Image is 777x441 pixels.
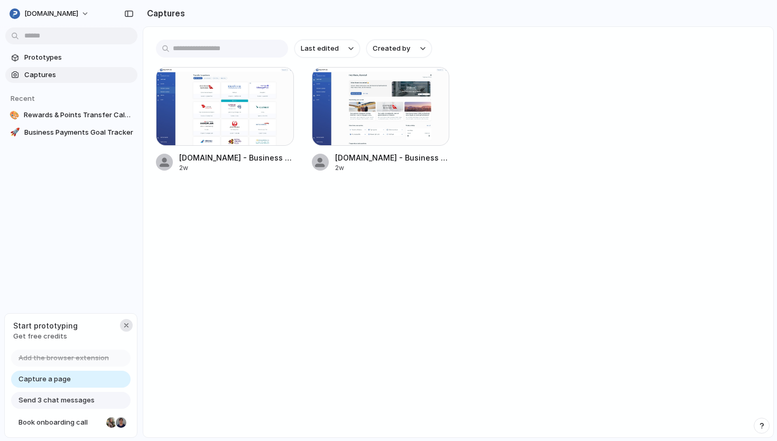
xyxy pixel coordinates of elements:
[10,110,20,120] div: 🎨
[5,50,137,65] a: Prototypes
[294,40,360,58] button: Last edited
[5,107,137,123] a: 🎨Rewards & Points Transfer Calculator
[24,52,133,63] span: Prototypes
[301,43,339,54] span: Last edited
[5,67,137,83] a: Captures
[24,70,133,80] span: Captures
[13,331,78,342] span: Get free credits
[335,152,450,163] span: [DOMAIN_NAME] - Business Payments
[373,43,410,54] span: Created by
[13,320,78,331] span: Start prototyping
[335,163,450,173] div: 2w
[5,5,95,22] button: [DOMAIN_NAME]
[143,7,185,20] h2: Captures
[115,416,127,429] div: Christian Iacullo
[24,110,133,120] span: Rewards & Points Transfer Calculator
[18,395,95,406] span: Send 3 chat messages
[11,94,35,102] span: Recent
[18,374,71,384] span: Capture a page
[179,163,294,173] div: 2w
[24,8,78,19] span: [DOMAIN_NAME]
[179,152,294,163] span: [DOMAIN_NAME] - Business Payments
[10,127,20,138] div: 🚀
[24,127,133,138] span: Business Payments Goal Tracker
[18,417,102,428] span: Book onboarding call
[105,416,118,429] div: Nicole Kubica
[366,40,432,58] button: Created by
[18,353,109,363] span: Add the browser extension
[11,414,131,431] a: Book onboarding call
[5,125,137,140] a: 🚀Business Payments Goal Tracker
